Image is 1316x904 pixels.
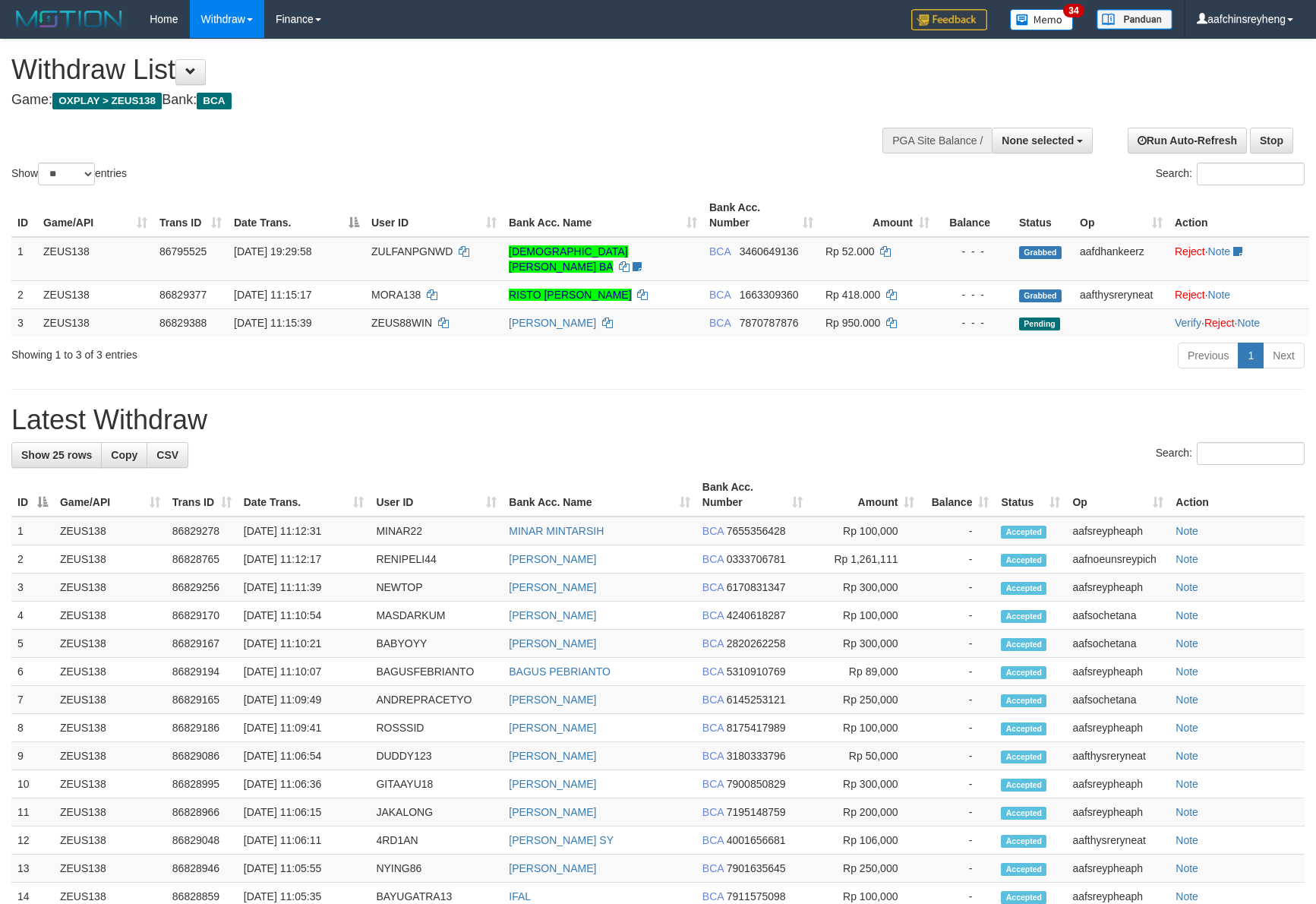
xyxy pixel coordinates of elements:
[727,806,786,818] span: Copy 7195148759 to clipboard
[702,862,724,874] span: BCA
[11,163,127,185] label: Show entries
[11,714,54,742] td: 8
[101,442,147,468] a: Copy
[1176,890,1198,902] a: Note
[1001,722,1046,735] span: Accepted
[111,449,137,461] span: Copy
[238,473,371,517] th: Date Trans.: activate to sort column ascending
[1001,835,1046,848] span: Accepted
[1066,798,1169,827] td: aafsreypheaph
[166,658,238,686] td: 86829194
[509,637,596,650] a: [PERSON_NAME]
[54,517,166,545] td: ZEUS138
[509,806,596,818] a: [PERSON_NAME]
[1066,686,1169,714] td: aafsochetana
[819,194,936,237] th: Amount: activate to sort column ascending
[702,806,724,818] span: BCA
[370,517,503,545] td: MINAR22
[1263,343,1305,368] a: Next
[54,658,166,686] td: ZEUS138
[11,237,37,281] td: 1
[882,128,992,153] div: PGA Site Balance /
[1066,574,1169,602] td: aafsreypheaph
[920,473,995,517] th: Balance: activate to sort column ascending
[238,602,371,630] td: [DATE] 11:10:54
[11,8,127,30] img: MOTION_logo.png
[942,287,1007,302] div: - - -
[1169,473,1305,517] th: Action
[54,574,166,602] td: ZEUS138
[1176,581,1198,593] a: Note
[1001,610,1046,623] span: Accepted
[371,289,421,301] span: MORA138
[166,770,238,798] td: 86828995
[11,93,862,108] h4: Game: Bank:
[1176,862,1198,874] a: Note
[809,770,921,798] td: Rp 300,000
[1176,609,1198,621] a: Note
[11,545,54,574] td: 2
[702,665,724,678] span: BCA
[1250,128,1293,153] a: Stop
[1066,714,1169,742] td: aafsreypheaph
[920,714,995,742] td: -
[370,630,503,658] td: BABYOYY
[54,714,166,742] td: ZEUS138
[1176,778,1198,790] a: Note
[1097,9,1172,30] img: panduan.png
[371,245,453,258] span: ZULFANPGNWD
[727,553,786,565] span: Copy 0333706781 to clipboard
[702,750,724,762] span: BCA
[920,658,995,686] td: -
[11,280,37,308] td: 2
[809,686,921,714] td: Rp 250,000
[1178,343,1239,368] a: Previous
[920,574,995,602] td: -
[371,317,432,329] span: ZEUS88WIN
[920,517,995,545] td: -
[238,658,371,686] td: [DATE] 11:10:07
[509,890,531,902] a: IFAL
[11,827,54,855] td: 12
[159,317,207,329] span: 86829388
[1019,289,1062,302] span: Grabbed
[153,194,228,237] th: Trans ID: activate to sort column ascending
[1074,194,1169,237] th: Op: activate to sort column ascending
[1066,770,1169,798] td: aafsreypheaph
[370,770,503,798] td: GITAAYU18
[1074,280,1169,308] td: aafthysreryneat
[1066,827,1169,855] td: aafthysreryneat
[37,280,153,308] td: ZEUS138
[370,855,503,883] td: NYING86
[1176,553,1198,565] a: Note
[825,289,880,301] span: Rp 418.000
[920,545,995,574] td: -
[509,581,596,593] a: [PERSON_NAME]
[234,317,311,329] span: [DATE] 11:15:39
[740,317,799,329] span: Copy 7870787876 to clipboard
[809,574,921,602] td: Rp 300,000
[1197,163,1305,185] input: Search:
[370,602,503,630] td: MASDARKUM
[920,602,995,630] td: -
[809,630,921,658] td: Rp 300,000
[1237,317,1260,329] a: Note
[1175,289,1205,301] a: Reject
[809,545,921,574] td: Rp 1,261,111
[166,545,238,574] td: 86828765
[11,341,537,362] div: Showing 1 to 3 of 3 entries
[1013,194,1074,237] th: Status
[52,93,162,109] span: OXPLAY > ZEUS138
[1066,658,1169,686] td: aafsreypheaph
[1208,289,1231,301] a: Note
[37,194,153,237] th: Game/API: activate to sort column ascending
[702,722,724,734] span: BCA
[238,827,371,855] td: [DATE] 11:06:11
[1001,554,1046,567] span: Accepted
[1156,442,1305,465] label: Search:
[54,686,166,714] td: ZEUS138
[1176,637,1198,650] a: Note
[166,630,238,658] td: 86829167
[709,245,731,258] span: BCA
[1001,526,1046,539] span: Accepted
